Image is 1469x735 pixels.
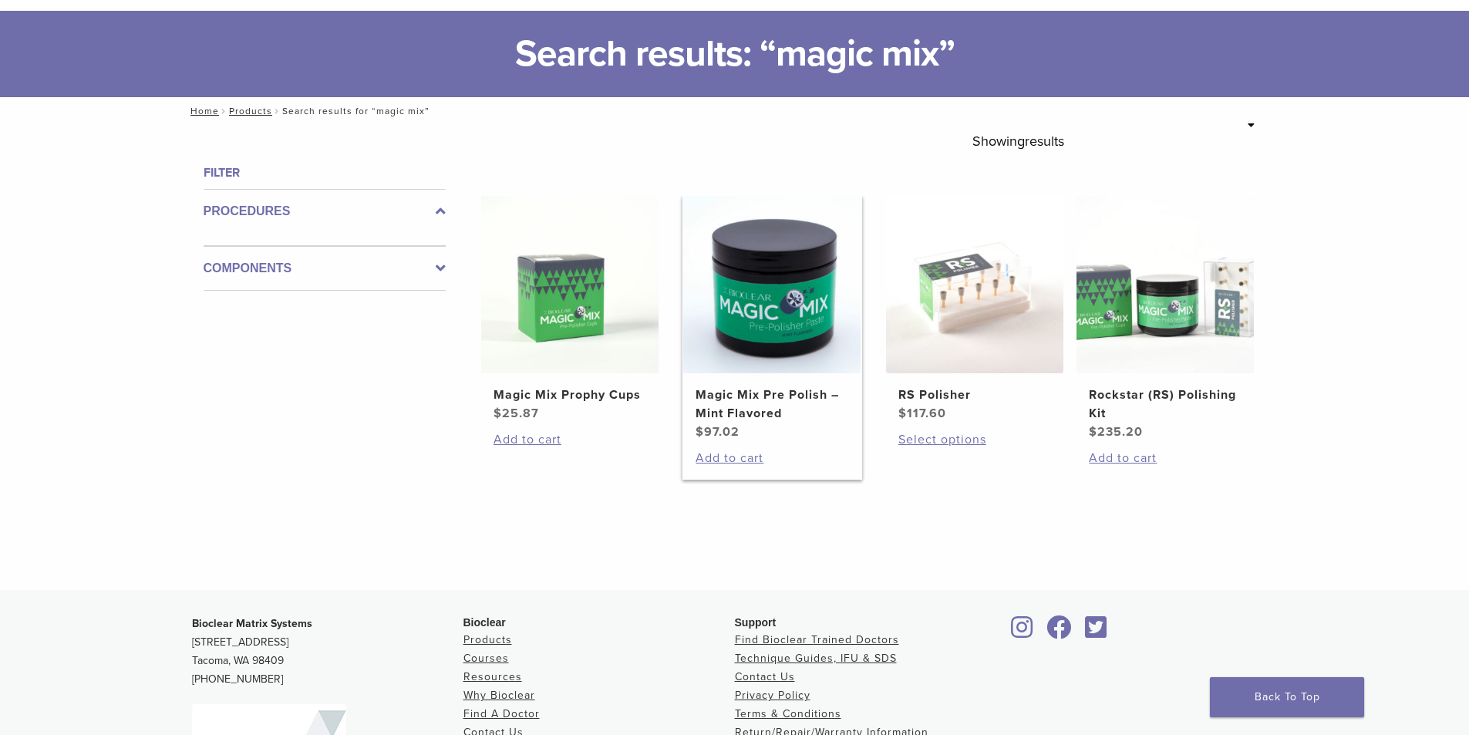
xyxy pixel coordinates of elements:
[192,615,463,689] p: [STREET_ADDRESS] Tacoma, WA 98409 [PHONE_NUMBER]
[735,670,795,683] a: Contact Us
[898,406,907,421] span: $
[463,707,540,720] a: Find A Doctor
[886,196,1063,373] img: RS Polisher
[898,386,1051,404] h2: RS Polisher
[972,125,1064,157] p: Showing results
[696,449,848,467] a: Add to cart: “Magic Mix Pre Polish - Mint Flavored”
[463,616,506,629] span: Bioclear
[1006,625,1039,640] a: Bioclear
[463,689,535,702] a: Why Bioclear
[1210,677,1364,717] a: Back To Top
[494,430,646,449] a: Add to cart: “Magic Mix Prophy Cups”
[463,633,512,646] a: Products
[186,106,219,116] a: Home
[272,107,282,115] span: /
[696,386,848,423] h2: Magic Mix Pre Polish – Mint Flavored
[494,386,646,404] h2: Magic Mix Prophy Cups
[885,196,1065,423] a: RS PolisherRS Polisher $117.60
[683,196,861,373] img: Magic Mix Pre Polish - Mint Flavored
[1080,625,1113,640] a: Bioclear
[1089,424,1097,440] span: $
[682,196,862,441] a: Magic Mix Pre Polish - Mint FlavoredMagic Mix Pre Polish – Mint Flavored $97.02
[898,430,1051,449] a: Select options for “RS Polisher”
[494,406,502,421] span: $
[735,707,841,720] a: Terms & Conditions
[898,406,946,421] bdi: 117.60
[494,406,539,421] bdi: 25.87
[463,670,522,683] a: Resources
[1089,449,1242,467] a: Add to cart: “Rockstar (RS) Polishing Kit”
[735,689,810,702] a: Privacy Policy
[481,196,659,373] img: Magic Mix Prophy Cups
[735,652,897,665] a: Technique Guides, IFU & SDS
[204,164,446,182] h4: Filter
[219,107,229,115] span: /
[735,633,899,646] a: Find Bioclear Trained Doctors
[204,202,446,221] label: Procedures
[696,424,704,440] span: $
[229,106,272,116] a: Products
[1089,386,1242,423] h2: Rockstar (RS) Polishing Kit
[463,652,509,665] a: Courses
[480,196,660,423] a: Magic Mix Prophy CupsMagic Mix Prophy Cups $25.87
[696,424,740,440] bdi: 97.02
[1076,196,1255,441] a: Rockstar (RS) Polishing KitRockstar (RS) Polishing Kit $235.20
[735,616,777,629] span: Support
[180,97,1290,125] nav: Search results for “magic mix”
[192,617,312,630] strong: Bioclear Matrix Systems
[204,259,446,278] label: Components
[1042,625,1077,640] a: Bioclear
[1076,196,1254,373] img: Rockstar (RS) Polishing Kit
[1089,424,1143,440] bdi: 235.20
